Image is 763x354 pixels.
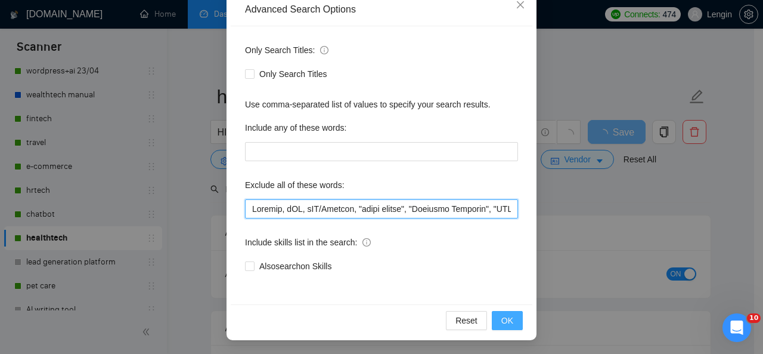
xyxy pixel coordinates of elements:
[492,311,523,330] button: OK
[455,314,477,327] span: Reset
[255,260,336,273] span: Also search on Skills
[320,46,328,54] span: info-circle
[501,314,513,327] span: OK
[245,118,346,137] label: Include any of these words:
[446,311,487,330] button: Reset
[245,98,518,111] div: Use comma-separated list of values to specify your search results.
[362,238,371,247] span: info-circle
[245,3,518,16] div: Advanced Search Options
[747,313,761,323] span: 10
[722,313,751,342] iframe: Intercom live chat
[245,44,328,57] span: Only Search Titles:
[245,176,345,195] label: Exclude all of these words:
[245,236,371,249] span: Include skills list in the search:
[255,67,332,81] span: Only Search Titles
